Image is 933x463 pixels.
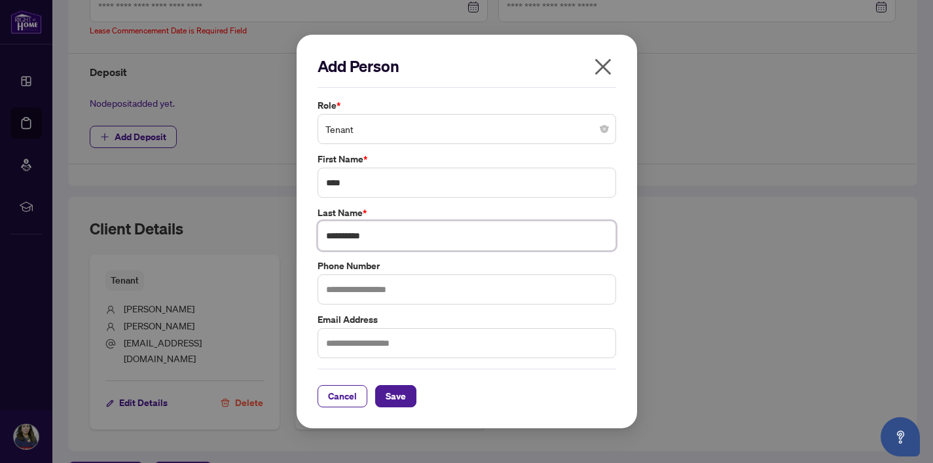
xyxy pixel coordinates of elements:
span: Cancel [328,386,357,407]
label: Last Name [318,206,616,220]
span: Save [386,386,406,407]
label: Phone Number [318,259,616,273]
button: Open asap [881,417,920,456]
span: close-circle [600,125,608,133]
button: Save [375,385,416,407]
label: Email Address [318,312,616,327]
span: close [593,56,613,77]
h2: Add Person [318,56,616,77]
span: Tenant [325,117,608,141]
label: First Name [318,152,616,166]
label: Role [318,98,616,113]
button: Cancel [318,385,367,407]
